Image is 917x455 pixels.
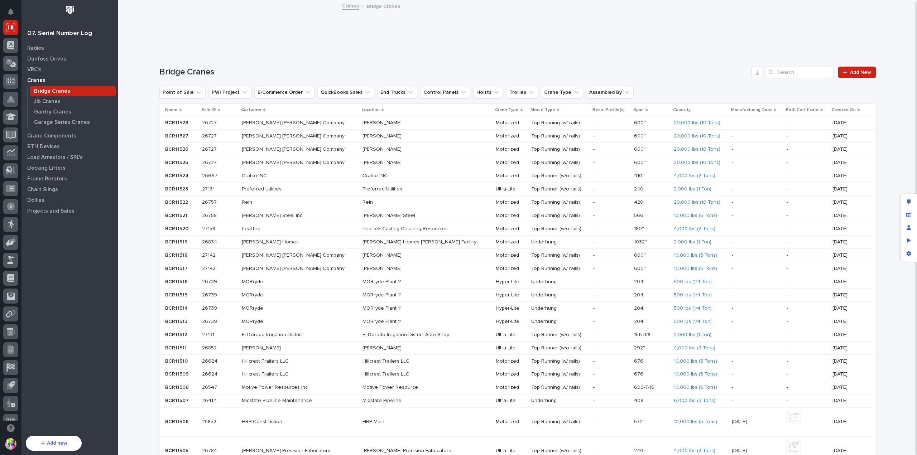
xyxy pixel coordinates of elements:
p: BCR11525 [165,158,189,166]
p: Hyper-Lite [496,305,525,311]
p: BCR11527 [165,132,190,139]
p: 292'' [634,344,647,351]
p: Projects and Sales [27,208,75,214]
p: [DATE] [832,266,864,272]
tr: BCR11527BCR11527 2672726727 [PERSON_NAME] [PERSON_NAME] Company[PERSON_NAME]MotorizedTop Running ... [159,130,876,143]
p: - [593,332,628,338]
p: Motorized [496,133,525,139]
a: 4,000 lbs (2 Tons) [674,173,715,179]
p: 600'' [634,118,647,126]
p: - [593,292,628,298]
p: [PERSON_NAME] [363,345,488,351]
a: Load Arrestors / SRL's [21,152,118,163]
img: 1736555164131-43832dd5-751b-4058-ba23-39d91318e5a0 [14,154,20,159]
p: - [593,305,628,311]
p: - [787,252,827,258]
p: 27131 [202,330,216,338]
p: - [787,266,827,272]
p: [PERSON_NAME] Steel [363,213,488,219]
p: Radios [27,45,44,52]
p: Preferred Utilities [242,186,357,192]
tr: BCR11521BCR11521 2675826758 [PERSON_NAME] Steel Inc[PERSON_NAME] SteelMotorizedTop Running (w/ ra... [159,209,876,222]
p: 27161 [202,185,216,192]
p: [PERSON_NAME] [PERSON_NAME] Company [242,120,357,126]
p: [DATE] [832,199,864,205]
p: [DATE] [832,319,864,325]
button: End Trucks [377,87,417,98]
p: Top Running (w/ rails) [531,252,587,258]
tr: BCR11511BCR11511 2685226852 [PERSON_NAME][PERSON_NAME]Ultra-LiteTop Runner (w/o rails)-292''292''... [159,341,876,354]
p: - [593,319,628,325]
p: [PERSON_NAME] [363,120,488,126]
p: 600'' [634,132,647,139]
p: Top Running (w/ rails) [531,120,587,126]
p: Load Arrestors / SRL's [27,154,83,161]
a: BTH Devices [21,141,118,152]
p: 26667 [202,171,219,179]
img: Brittany Wendell [7,166,19,177]
img: Brittany [7,146,19,158]
p: [DATE] [832,186,864,192]
tr: BCR11520BCR11520 2715827158 heatTekheatTek Casting Cleaning ResourcesMotorizedTop Runner (w/o rai... [159,222,876,236]
p: - [593,120,628,126]
p: Underhung [531,319,587,325]
img: 1736555164131-43832dd5-751b-4058-ba23-39d91318e5a0 [7,111,20,124]
p: MORryde [242,292,357,298]
p: MORryde Plant 11 [363,305,488,311]
tr: BCR11519BCR11519 2683426834 [PERSON_NAME] Homes[PERSON_NAME] Homes [PERSON_NAME] FacilityMotorize... [159,236,876,249]
p: [DATE] [832,146,864,153]
button: See all [111,134,130,142]
div: App settings [902,247,915,260]
p: 26739 [202,304,219,311]
p: - [593,133,628,139]
a: 500 lbs (1/4 Ton) [674,292,712,298]
p: 156-3/8'' [634,330,654,338]
p: Underhung [531,239,587,245]
p: [PERSON_NAME] [363,146,488,153]
p: [DATE] [832,332,864,338]
a: VRC's [21,64,118,75]
p: - [787,279,827,285]
p: [DATE] [832,226,864,232]
button: Point of Sale [159,87,206,98]
p: - [732,186,781,192]
p: Underhung [531,305,587,311]
p: Garage Series Cranes [34,119,90,126]
p: - [732,160,781,166]
p: 420'' [634,198,647,205]
p: - [732,226,781,232]
p: Reln [242,199,357,205]
a: 📖Help Docs [4,87,42,100]
p: - [732,279,781,285]
p: Cranes [27,77,45,84]
img: Stacker [7,7,21,21]
p: - [593,199,628,205]
p: MORryde [242,305,357,311]
p: VRC's [27,67,42,73]
p: - [732,292,781,298]
p: [DATE] [832,305,864,311]
p: - [732,213,781,219]
p: - [732,319,781,325]
p: Motorized [496,160,525,166]
tr: BCR11528BCR11528 2672726727 [PERSON_NAME] [PERSON_NAME] Company[PERSON_NAME]MotorizedTop Running ... [159,116,876,130]
a: 10,000 lbs (5 Tons) [674,213,717,219]
p: [PERSON_NAME] [PERSON_NAME] Company [242,160,357,166]
p: - [593,226,628,232]
a: Dollies [21,195,118,205]
p: MORryde [242,279,357,285]
p: - [732,199,781,205]
tr: BCR11514BCR11514 2673926739 MORrydeMORryde Plant 11Hyper-LiteUnderhung-204''204'' 500 lbs (1/4 To... [159,301,876,315]
p: Motorized [496,120,525,126]
a: Radios [21,43,118,53]
p: - [593,252,628,258]
a: Danfoss Drives [21,53,118,64]
p: Crafco INC [242,173,357,179]
p: BCR11528 [165,118,190,126]
p: Motorized [496,173,525,179]
p: - [732,252,781,258]
p: - [593,146,628,153]
p: - [732,146,781,153]
a: 20,000 lbs (10 Tons) [674,199,720,205]
a: Cranes [342,1,359,10]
